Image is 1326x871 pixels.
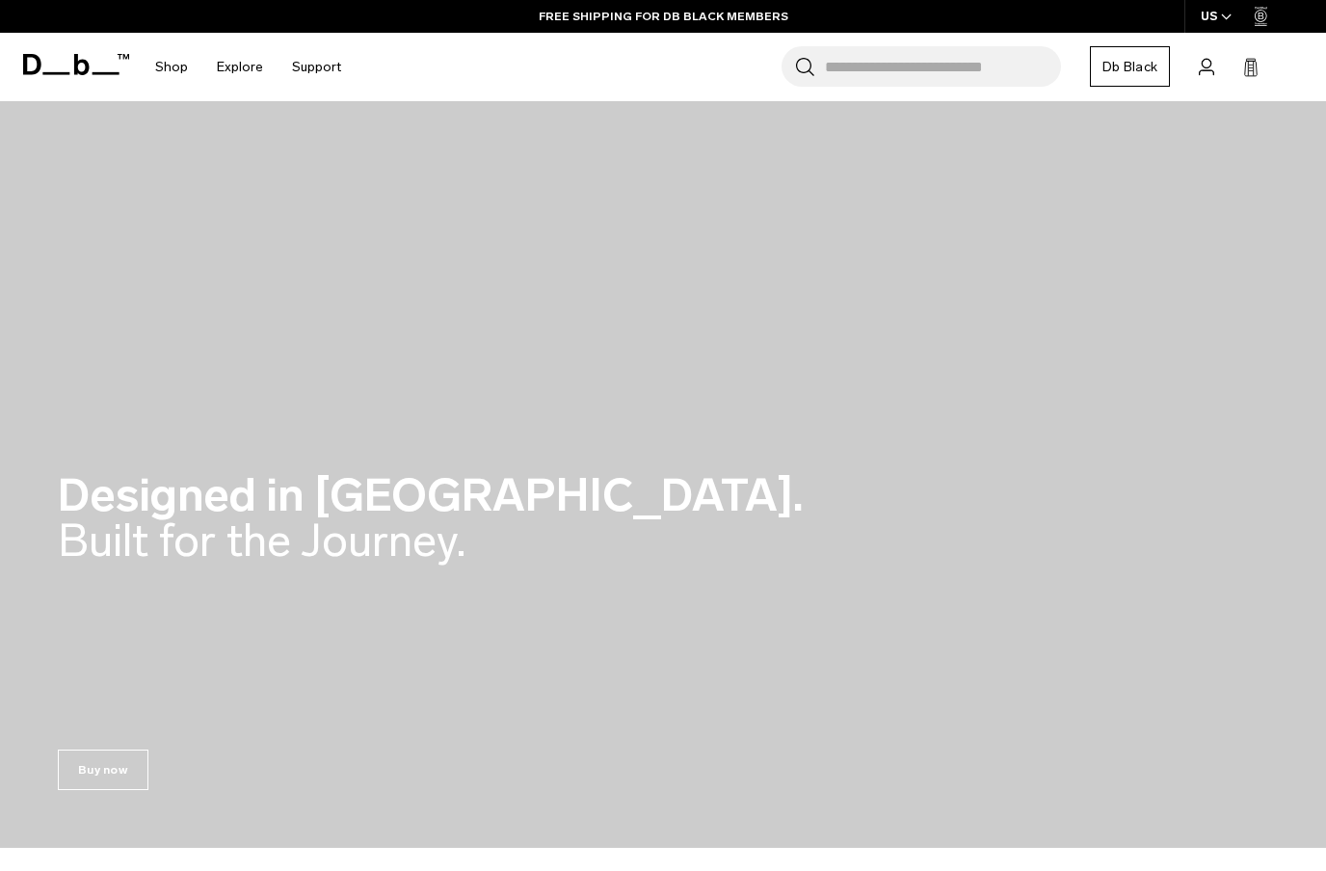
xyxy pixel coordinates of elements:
[292,33,341,101] a: Support
[539,8,788,25] a: FREE SHIPPING FOR DB BLACK MEMBERS
[58,473,804,564] h2: Designed in [GEOGRAPHIC_DATA].
[1090,46,1170,87] a: Db Black
[141,33,356,101] nav: Main Navigation
[58,750,148,790] a: Buy now
[58,514,466,567] span: Built for the Journey.
[155,33,188,101] a: Shop
[217,33,263,101] a: Explore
